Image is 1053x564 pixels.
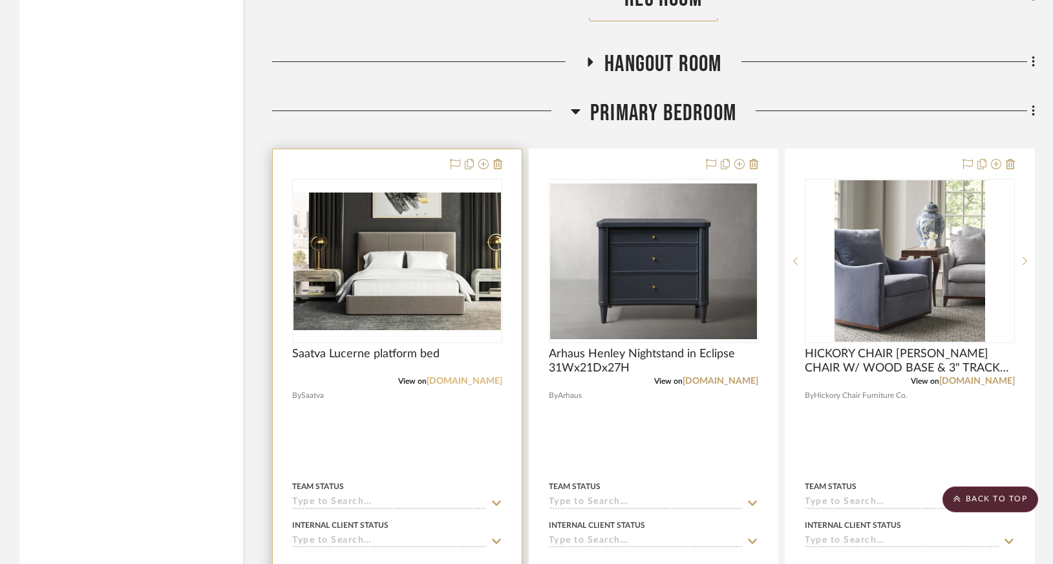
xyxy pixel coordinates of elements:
[292,497,487,509] input: Type to Search…
[805,497,999,509] input: Type to Search…
[292,536,487,548] input: Type to Search…
[911,377,939,385] span: View on
[427,377,502,386] a: [DOMAIN_NAME]
[293,180,502,342] div: 0
[549,481,601,492] div: Team Status
[805,519,901,531] div: Internal Client Status
[814,390,908,402] span: Hickory Chair Furniture Co.
[550,183,758,339] img: Arhaus Henley Nightstand in Eclipse 31Wx21Dx27H
[805,347,1015,375] span: HICKORY CHAIR [PERSON_NAME] CHAIR W/ WOOD BASE & 3" TRACK ARM 33"W X 40"D X 36"H
[549,497,743,509] input: Type to Search…
[939,377,1015,386] a: [DOMAIN_NAME]
[942,486,1038,512] scroll-to-top-button: BACK TO TOP
[805,390,814,402] span: By
[292,347,440,361] span: Saatva Lucerne platform bed
[292,481,344,492] div: Team Status
[301,390,324,402] span: Saatva
[604,50,721,78] span: Hangout Room
[293,193,501,330] img: Saatva Lucerne platform bed
[683,377,758,386] a: [DOMAIN_NAME]
[835,180,986,342] img: HICKORY CHAIR JULES SWIVEL CHAIR W/ WOOD BASE & 3" TRACK ARM 33"W X 40"D X 36"H
[558,390,582,402] span: Arhaus
[549,536,743,548] input: Type to Search…
[805,481,856,492] div: Team Status
[654,377,683,385] span: View on
[549,347,759,375] span: Arhaus Henley Nightstand in Eclipse 31Wx21Dx27H
[590,99,736,127] span: Primary Bedroom
[549,390,558,402] span: By
[549,180,758,342] div: 0
[398,377,427,385] span: View on
[549,519,645,531] div: Internal Client Status
[292,519,388,531] div: Internal Client Status
[292,390,301,402] span: By
[805,536,999,548] input: Type to Search…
